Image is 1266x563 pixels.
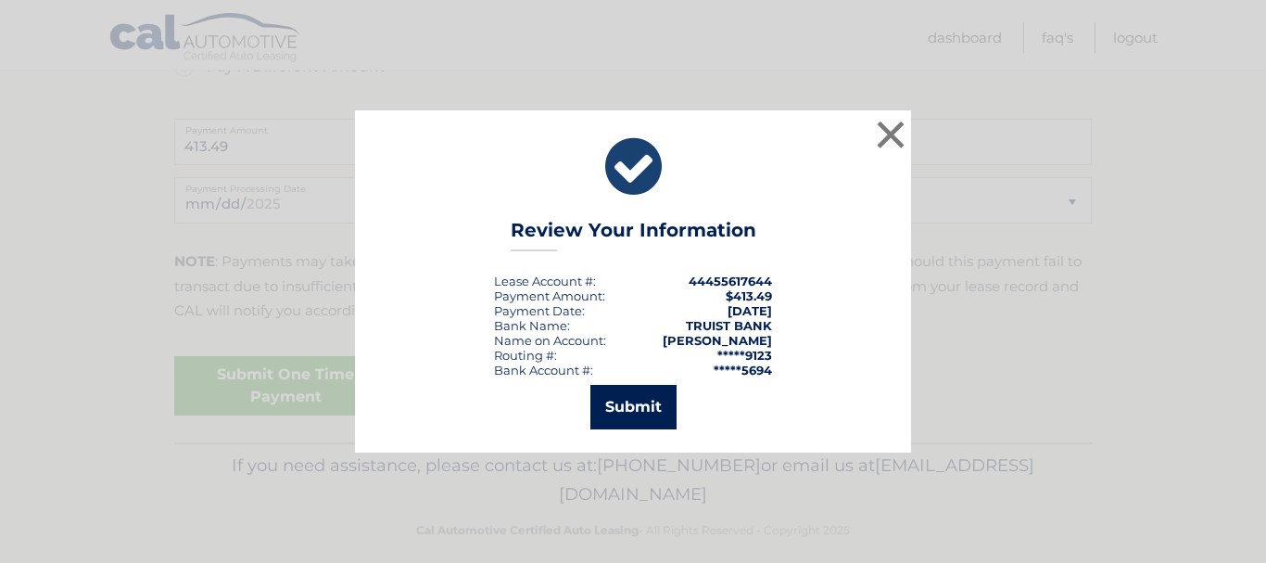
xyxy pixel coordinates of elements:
div: Payment Amount: [494,288,605,303]
div: Bank Account #: [494,363,593,377]
h3: Review Your Information [511,219,756,251]
button: × [872,116,909,153]
div: Name on Account: [494,333,606,348]
div: Lease Account #: [494,274,596,288]
div: Bank Name: [494,318,570,333]
strong: [PERSON_NAME] [663,333,772,348]
button: Submit [590,385,677,429]
strong: 44455617644 [689,274,772,288]
div: Routing #: [494,348,557,363]
span: Payment Date [494,303,582,318]
div: : [494,303,585,318]
span: [DATE] [728,303,772,318]
strong: TRUIST BANK [686,318,772,333]
span: $413.49 [726,288,772,303]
